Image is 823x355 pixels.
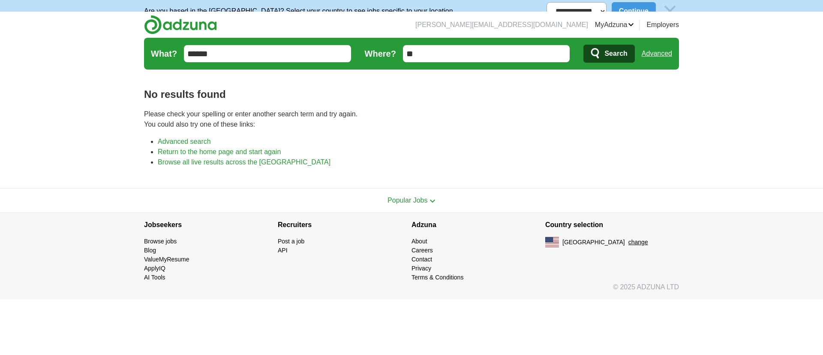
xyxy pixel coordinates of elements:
a: Terms & Conditions [411,274,463,281]
img: toggle icon [430,199,436,203]
a: Browse jobs [144,238,177,245]
a: Post a job [278,238,304,245]
p: Please check your spelling or enter another search term and try again. You could also try one of ... [144,109,679,130]
img: Adzuna logo [144,15,217,34]
label: Where? [365,47,396,60]
a: API [278,247,288,254]
a: About [411,238,427,245]
h1: No results found [144,87,679,102]
a: Return to the home page and start again [158,148,281,155]
label: What? [151,47,177,60]
a: Careers [411,247,433,254]
button: Search [583,45,634,63]
a: AI Tools [144,274,165,281]
button: change [628,238,648,247]
img: US flag [545,237,559,247]
span: Popular Jobs [387,197,427,204]
a: Advanced [642,45,672,62]
a: ApplyIQ [144,265,165,272]
h4: Country selection [545,213,679,237]
a: Privacy [411,265,431,272]
span: Search [604,45,627,62]
a: MyAdzuna [595,20,634,30]
a: Contact [411,256,432,263]
li: [PERSON_NAME][EMAIL_ADDRESS][DOMAIN_NAME] [415,20,588,30]
p: Are you based in the [GEOGRAPHIC_DATA]? Select your country to see jobs specific to your location. [144,6,455,16]
div: © 2025 ADZUNA LTD [137,282,686,299]
a: Employers [646,20,679,30]
a: Advanced search [158,138,211,145]
button: Continue [612,2,656,20]
a: Blog [144,247,156,254]
img: icon_close_no_bg.svg [661,2,679,20]
a: Browse all live results across the [GEOGRAPHIC_DATA] [158,158,330,166]
a: ValueMyResume [144,256,189,263]
span: [GEOGRAPHIC_DATA] [562,238,625,247]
